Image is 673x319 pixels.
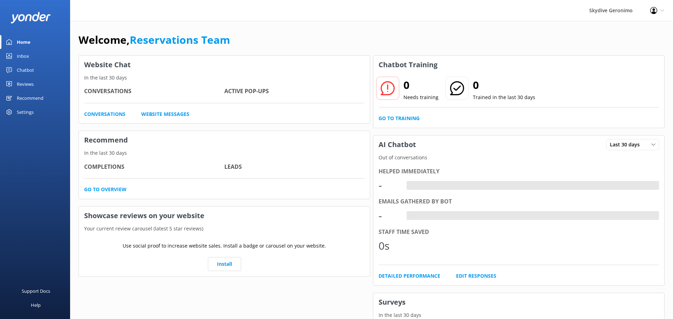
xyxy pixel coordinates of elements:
a: Go to Training [379,115,420,122]
div: Chatbot [17,63,34,77]
h1: Welcome, [79,32,230,48]
p: In the last 30 days [79,149,370,157]
div: Home [17,35,30,49]
h3: Website Chat [79,56,370,74]
h3: Chatbot Training [373,56,443,74]
div: Reviews [17,77,34,91]
div: Staff time saved [379,228,659,237]
h3: Recommend [79,131,370,149]
img: yonder-white-logo.png [11,12,51,23]
h4: Active Pop-ups [224,87,365,96]
a: Conversations [84,110,125,118]
h3: AI Chatbot [373,136,421,154]
div: Inbox [17,49,29,63]
a: Install [208,257,241,271]
p: Trained in the last 30 days [473,93,535,101]
div: - [407,211,412,220]
p: Out of conversations [373,154,664,161]
h4: Conversations [84,87,224,96]
p: Your current review carousel (latest 5 star reviews) [79,225,370,233]
div: - [407,181,412,190]
p: In the last 30 days [373,311,664,319]
div: Recommend [17,91,43,105]
h4: Completions [84,162,224,172]
a: Reservations Team [130,33,230,47]
div: - [379,177,400,194]
h3: Showcase reviews on your website [79,207,370,225]
div: Help [31,298,41,312]
div: Emails gathered by bot [379,197,659,206]
div: - [379,207,400,224]
a: Detailed Performance [379,272,440,280]
h4: Leads [224,162,365,172]
div: 0s [379,237,400,254]
div: Helped immediately [379,167,659,176]
h3: Surveys [373,293,664,311]
p: In the last 30 days [79,74,370,82]
a: Website Messages [141,110,189,118]
h2: 0 [473,77,535,93]
div: Support Docs [22,284,50,298]
p: Use social proof to increase website sales. Install a badge or carousel on your website. [123,242,326,250]
p: Needs training [403,93,439,101]
div: Settings [17,105,34,119]
span: Last 30 days [610,141,644,148]
a: Edit Responses [456,272,496,280]
h2: 0 [403,77,439,93]
a: Go to overview [84,186,127,193]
